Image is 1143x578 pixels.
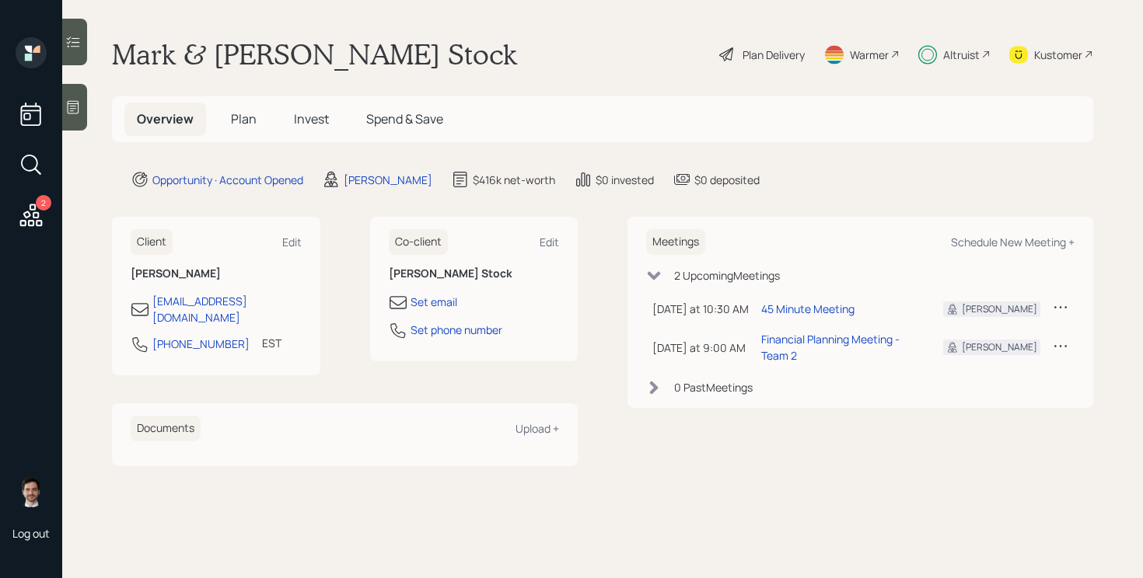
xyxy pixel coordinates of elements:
div: Warmer [850,47,889,63]
div: Financial Planning Meeting - Team 2 [761,331,918,364]
span: Spend & Save [366,110,443,127]
h6: [PERSON_NAME] [131,267,302,280]
div: Edit [282,235,302,249]
div: 0 Past Meeting s [674,379,753,395]
div: Opportunity · Account Opened [152,172,303,188]
h6: Client [131,229,173,255]
h1: Mark & [PERSON_NAME] Stock [112,37,517,71]
div: Altruist [943,47,980,63]
div: Set phone number [411,322,502,338]
div: $0 deposited [694,172,760,188]
span: Invest [294,110,329,127]
div: [PERSON_NAME] [962,340,1037,354]
div: [PERSON_NAME] [962,302,1037,316]
span: Plan [231,110,257,127]
div: Plan Delivery [743,47,805,63]
div: Kustomer [1034,47,1082,63]
div: 45 Minute Meeting [761,301,855,317]
div: 2 Upcoming Meeting s [674,267,780,284]
h6: Meetings [646,229,705,255]
div: Edit [540,235,559,249]
h6: [PERSON_NAME] Stock [389,267,560,280]
div: $416k net-worth [473,172,555,188]
img: jonah-coleman-headshot.png [16,476,47,507]
h6: Documents [131,416,201,441]
div: EST [262,335,281,351]
div: Upload + [516,421,559,436]
span: Overview [137,110,194,127]
div: [PHONE_NUMBER] [152,336,250,352]
div: 2 [36,195,51,211]
div: [DATE] at 10:30 AM [652,301,749,317]
h6: Co-client [389,229,448,255]
div: Schedule New Meeting + [951,235,1075,249]
div: [EMAIL_ADDRESS][DOMAIN_NAME] [152,293,302,326]
div: [PERSON_NAME] [344,172,432,188]
div: $0 invested [596,172,654,188]
div: [DATE] at 9:00 AM [652,339,749,356]
div: Log out [12,526,50,541]
div: Set email [411,294,457,310]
